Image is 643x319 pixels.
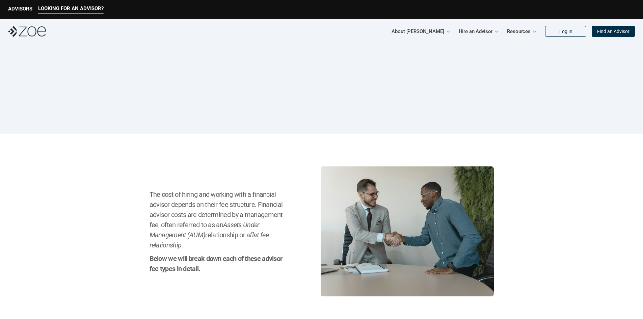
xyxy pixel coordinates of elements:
a: Find an Advisor [592,26,635,37]
p: LOOKING FOR AN ADVISOR? [38,5,104,11]
p: Log In [559,29,572,34]
a: Log In [545,26,586,37]
h2: The cost of hiring and working with a financial advisor depends on their fee structure. Financial... [150,189,287,250]
p: Resources [507,26,531,36]
p: ADVISORS [8,6,32,12]
em: Assets Under Management (AUM) [150,221,261,239]
p: Hire an Advisor [459,26,493,36]
h2: Below we will break down each of these advisor fee types in detail. [150,254,287,274]
p: Find an Advisor [597,29,629,34]
p: About [PERSON_NAME] [392,26,444,36]
em: flat fee relationship [150,231,270,249]
h1: How Much Does a Financial Advisor Cost? [162,78,481,100]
